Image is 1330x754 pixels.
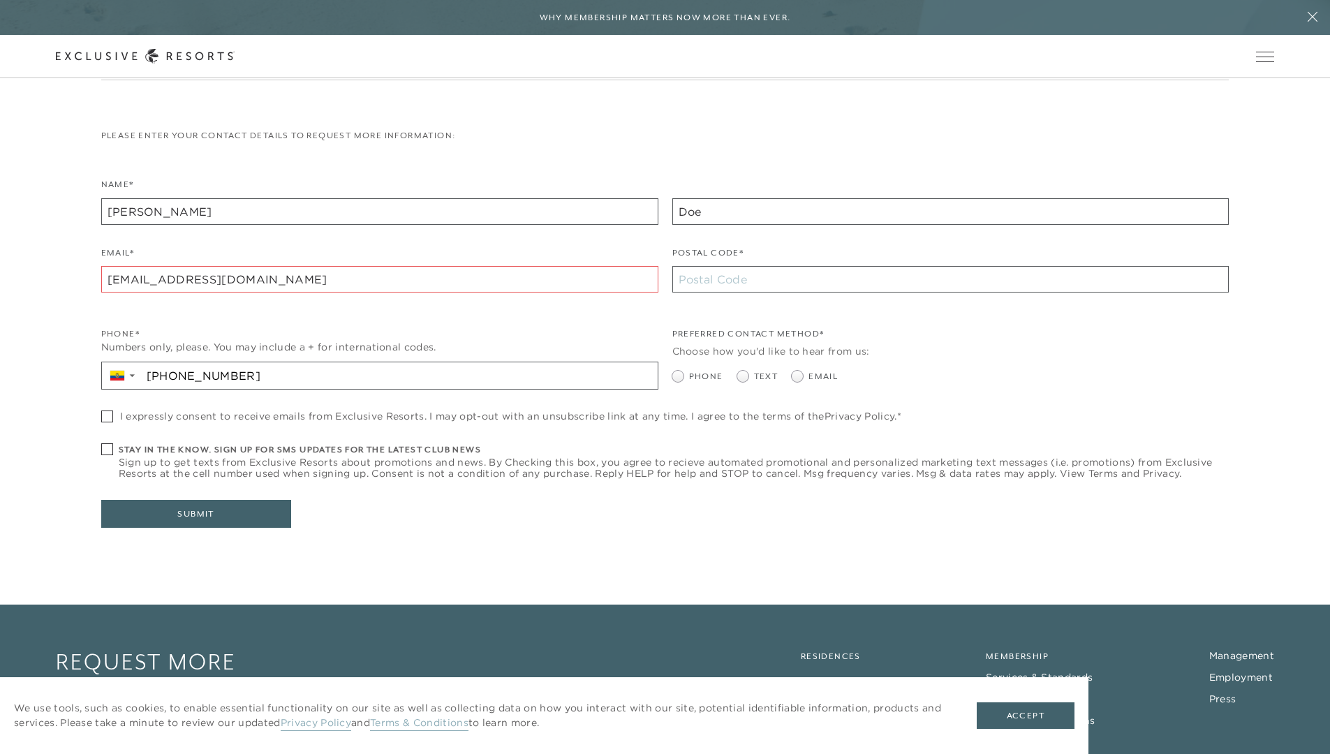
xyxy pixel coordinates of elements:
span: Phone [689,370,723,383]
div: Choose how you'd like to hear from us: [672,344,1229,359]
button: Submit [101,500,291,528]
span: ▼ [128,371,137,380]
input: Last [672,198,1229,225]
div: Country Code Selector [102,362,142,389]
p: We use tools, such as cookies, to enable essential functionality on our site as well as collectin... [14,701,949,730]
label: Name* [101,178,134,198]
span: Email [808,370,838,383]
a: Request More Information [56,646,295,709]
a: Terms & Conditions [370,716,468,731]
a: Press [1209,693,1236,705]
button: Open navigation [1256,52,1274,61]
legend: Preferred Contact Method* [672,327,825,348]
a: Management [1209,649,1274,662]
input: Enter a phone number [142,362,658,389]
a: Experiences [801,675,866,685]
label: Email* [101,246,134,267]
span: Sign up to get texts from Exclusive Resorts about promotions and news. By Checking this box, you ... [119,457,1229,479]
a: Privacy Policy [825,410,894,422]
div: Phone* [101,327,658,341]
input: Postal Code [672,266,1229,293]
h6: Stay in the know. Sign up for sms updates for the latest club news [119,443,1229,457]
a: Privacy Policy [281,716,351,731]
h6: Why Membership Matters Now More Than Ever. [540,11,791,24]
button: Accept [977,702,1074,729]
label: Postal Code* [672,246,744,267]
a: Residences [801,651,861,661]
a: Employment [1209,671,1273,683]
span: I expressly consent to receive emails from Exclusive Resorts. I may opt-out with an unsubscribe l... [120,411,901,422]
a: Services & Standards [986,671,1093,683]
input: First [101,198,658,225]
input: name@example.com [101,266,658,293]
div: Numbers only, please. You may include a + for international codes. [101,340,658,355]
span: Text [754,370,778,383]
a: Membership [986,651,1049,661]
p: Please enter your contact details to request more information: [101,129,1229,142]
